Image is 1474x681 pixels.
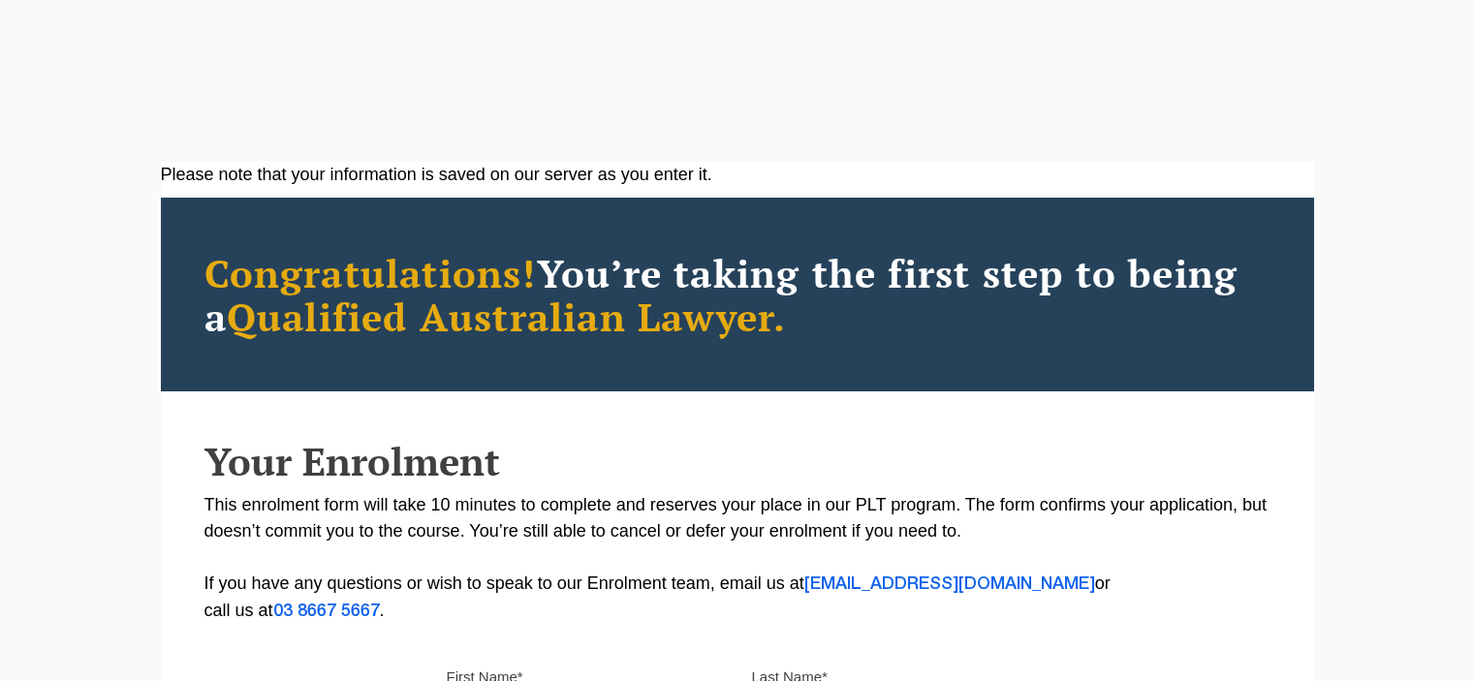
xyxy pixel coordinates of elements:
a: 03 8667 5667 [273,604,380,619]
a: [EMAIL_ADDRESS][DOMAIN_NAME] [804,576,1095,592]
span: Congratulations! [204,247,537,298]
span: Qualified Australian Lawyer. [227,291,787,342]
p: This enrolment form will take 10 minutes to complete and reserves your place in our PLT program. ... [204,492,1270,625]
div: Please note that your information is saved on our server as you enter it. [161,162,1314,188]
h2: Your Enrolment [204,440,1270,482]
h2: You’re taking the first step to being a [204,251,1270,338]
